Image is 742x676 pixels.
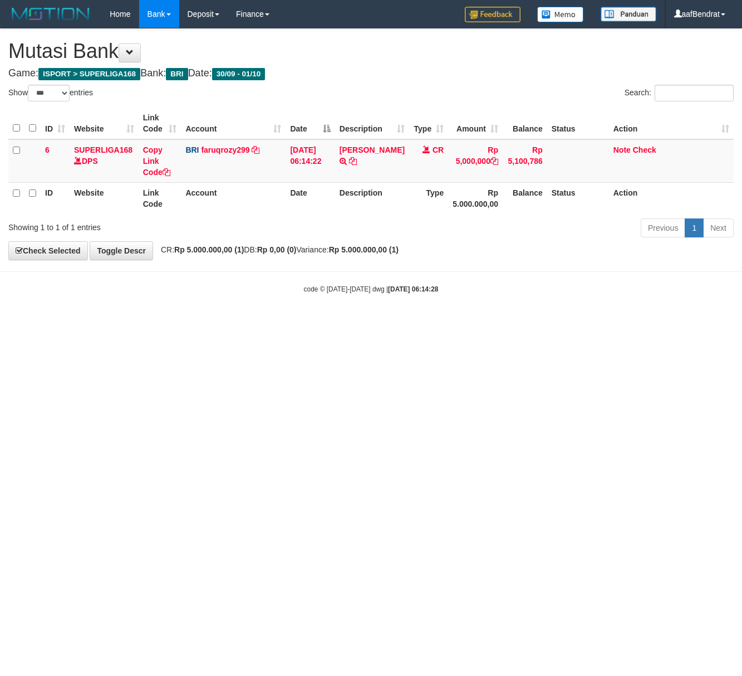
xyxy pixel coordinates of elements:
[448,108,503,139] th: Amount: activate to sort column ascending
[685,218,704,237] a: 1
[143,145,170,177] a: Copy Link Code
[201,145,249,154] a: faruqrozy299
[41,182,70,214] th: ID
[388,285,438,293] strong: [DATE] 06:14:28
[609,108,734,139] th: Action: activate to sort column ascending
[212,68,266,80] span: 30/09 - 01/10
[503,108,547,139] th: Balance
[185,145,199,154] span: BRI
[38,68,140,80] span: ISPORT > SUPERLIGA168
[609,182,734,214] th: Action
[655,85,734,101] input: Search:
[537,7,584,22] img: Button%20Memo.svg
[433,145,444,154] span: CR
[340,145,405,154] a: [PERSON_NAME]
[139,182,181,214] th: Link Code
[45,145,50,154] span: 6
[166,68,188,80] span: BRI
[90,241,153,260] a: Toggle Descr
[625,85,734,101] label: Search:
[181,108,286,139] th: Account: activate to sort column ascending
[547,182,609,214] th: Status
[139,108,181,139] th: Link Code: activate to sort column ascending
[465,7,520,22] img: Feedback.jpg
[503,139,547,183] td: Rp 5,100,786
[503,182,547,214] th: Balance
[349,157,357,166] a: Copy LAMHOT SAMOSIR to clipboard
[286,182,335,214] th: Date
[8,40,734,62] h1: Mutasi Bank
[641,218,685,237] a: Previous
[74,145,132,154] a: SUPERLIGA168
[8,6,93,22] img: MOTION_logo.png
[8,217,301,233] div: Showing 1 to 1 of 1 entries
[8,241,88,260] a: Check Selected
[601,7,656,22] img: panduan.png
[448,139,503,183] td: Rp 5,000,000
[703,218,734,237] a: Next
[181,182,286,214] th: Account
[547,108,609,139] th: Status
[409,182,448,214] th: Type
[286,139,335,183] td: [DATE] 06:14:22
[613,145,631,154] a: Note
[70,182,139,214] th: Website
[335,108,409,139] th: Description: activate to sort column ascending
[174,245,244,254] strong: Rp 5.000.000,00 (1)
[448,182,503,214] th: Rp 5.000.000,00
[304,285,439,293] small: code © [DATE]-[DATE] dwg |
[8,68,734,79] h4: Game: Bank: Date:
[28,85,70,101] select: Showentries
[490,157,498,166] a: Copy Rp 5,000,000 to clipboard
[286,108,335,139] th: Date: activate to sort column descending
[70,108,139,139] th: Website: activate to sort column ascending
[329,245,399,254] strong: Rp 5.000.000,00 (1)
[70,139,139,183] td: DPS
[41,108,70,139] th: ID: activate to sort column ascending
[155,245,399,254] span: CR: DB: Variance:
[252,145,259,154] a: Copy faruqrozy299 to clipboard
[335,182,409,214] th: Description
[257,245,297,254] strong: Rp 0,00 (0)
[409,108,448,139] th: Type: activate to sort column ascending
[8,85,93,101] label: Show entries
[633,145,656,154] a: Check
